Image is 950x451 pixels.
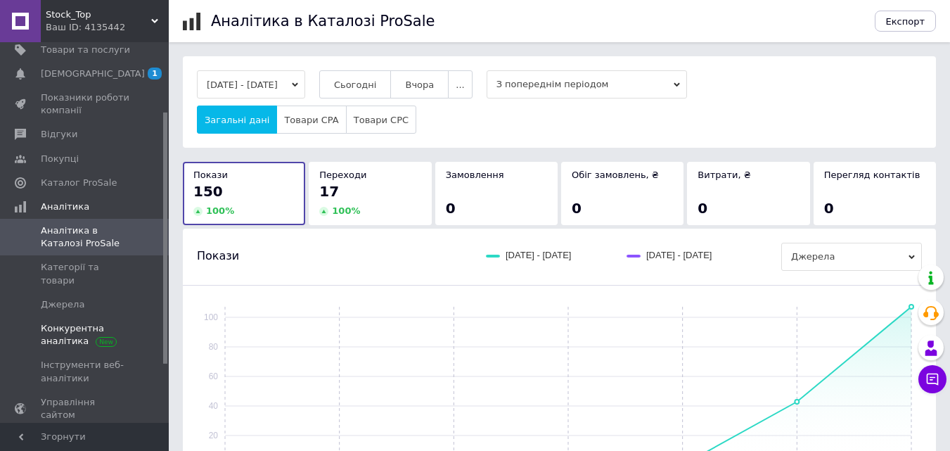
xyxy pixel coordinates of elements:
[46,21,169,34] div: Ваш ID: 4135442
[41,298,84,311] span: Джерела
[41,153,79,165] span: Покупці
[572,170,659,180] span: Обіг замовлень, ₴
[211,13,435,30] h1: Аналітика в Каталозі ProSale
[918,365,946,393] button: Чат з покупцем
[346,106,416,134] button: Товари CPC
[824,200,834,217] span: 0
[41,201,89,213] span: Аналітика
[209,342,219,352] text: 80
[205,115,269,125] span: Загальні дані
[41,322,130,348] span: Конкурентна аналітика
[209,371,219,381] text: 60
[197,106,277,134] button: Загальні дані
[41,359,130,384] span: Інструменти веб-аналітики
[209,431,219,440] text: 20
[354,115,409,125] span: Товари CPC
[46,8,151,21] span: Stock_Top
[204,312,218,322] text: 100
[572,200,582,217] span: 0
[390,70,449,99] button: Вчора
[41,44,130,56] span: Товари та послуги
[875,11,937,32] button: Експорт
[824,170,920,180] span: Перегляд контактів
[698,170,751,180] span: Витрати, ₴
[698,200,707,217] span: 0
[148,68,162,80] span: 1
[209,401,219,411] text: 40
[446,170,504,180] span: Замовлення
[197,70,305,99] button: [DATE] - [DATE]
[193,183,223,200] span: 150
[448,70,472,99] button: ...
[405,80,434,90] span: Вчора
[332,205,360,216] span: 100 %
[334,80,377,90] span: Сьогодні
[319,70,392,99] button: Сьогодні
[886,16,925,27] span: Експорт
[41,261,130,286] span: Категорії та товари
[284,115,338,125] span: Товари CPA
[41,68,145,80] span: [DEMOGRAPHIC_DATA]
[487,70,687,99] span: З попереднім періодом
[781,243,922,271] span: Джерела
[41,128,77,141] span: Відгуки
[319,170,366,180] span: Переходи
[206,205,234,216] span: 100 %
[276,106,346,134] button: Товари CPA
[446,200,456,217] span: 0
[456,80,464,90] span: ...
[41,177,117,189] span: Каталог ProSale
[197,248,239,264] span: Покази
[41,224,130,250] span: Аналітика в Каталозі ProSale
[193,170,228,180] span: Покази
[41,91,130,117] span: Показники роботи компанії
[41,396,130,421] span: Управління сайтом
[319,183,339,200] span: 17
